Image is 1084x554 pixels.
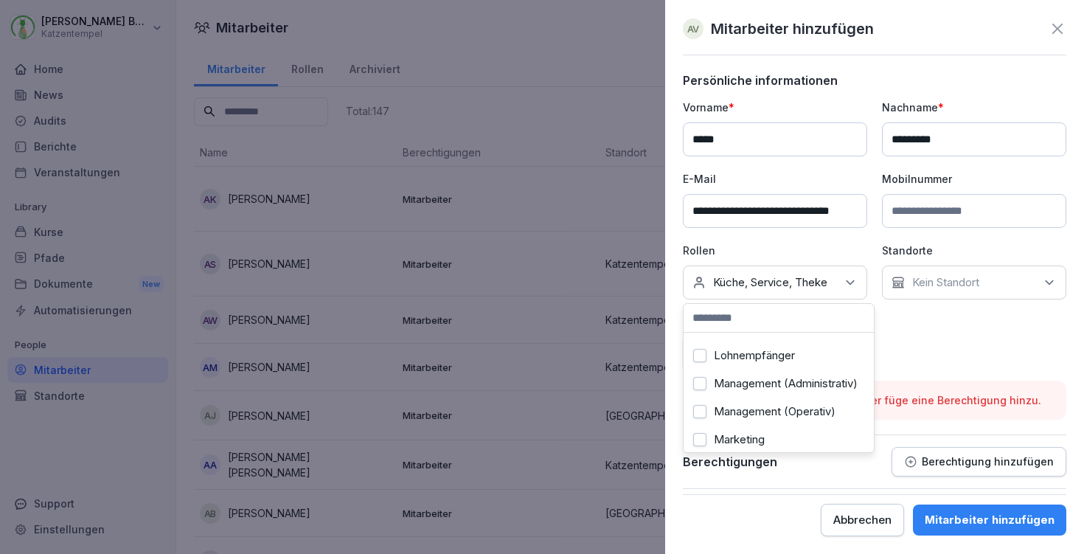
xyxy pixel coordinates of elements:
button: Abbrechen [821,504,904,536]
p: Mobilnummer [882,171,1066,187]
p: Mitarbeiter hinzufügen [711,18,874,40]
p: Vorname [683,100,867,115]
p: Kein Standort [912,275,979,290]
p: Berechtigung hinzufügen [922,456,1054,468]
p: Bitte wähle einen Standort aus oder füge eine Berechtigung hinzu. [695,392,1055,408]
label: Lohnempfänger [714,349,795,362]
label: Management (Administrativ) [714,377,858,390]
div: Abbrechen [833,512,892,528]
div: Mitarbeiter hinzufügen [925,512,1055,528]
p: Berechtigungen [683,454,777,469]
p: Küche, Service, Theke [713,275,827,290]
p: E-Mail [683,171,867,187]
p: Persönliche informationen [683,73,1066,88]
button: Berechtigung hinzufügen [892,447,1066,477]
p: Nachname [882,100,1066,115]
label: Marketing [714,433,765,446]
p: Standorte [882,243,1066,258]
button: Mitarbeiter hinzufügen [913,505,1066,536]
p: Rollen [683,243,867,258]
div: AV [683,18,703,39]
label: Management (Operativ) [714,405,835,418]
